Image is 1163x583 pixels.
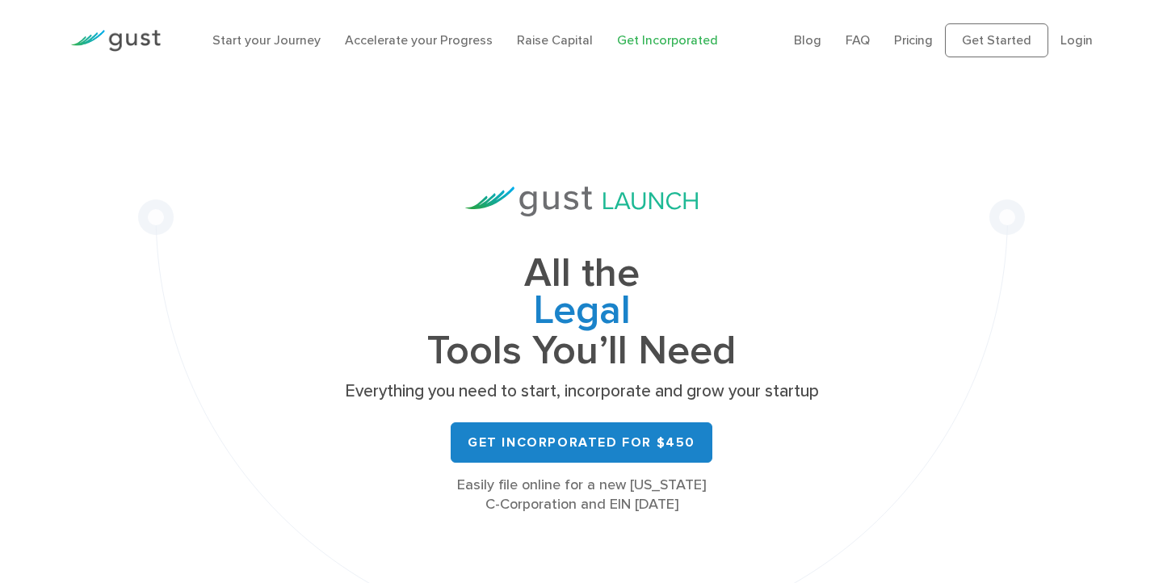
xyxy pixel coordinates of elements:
[465,187,698,216] img: Gust Launch Logo
[339,255,824,369] h1: All the Tools You’ll Need
[894,32,933,48] a: Pricing
[846,32,870,48] a: FAQ
[70,30,161,52] img: Gust Logo
[517,32,593,48] a: Raise Capital
[794,32,821,48] a: Blog
[339,292,824,333] span: Legal
[212,32,321,48] a: Start your Journey
[945,23,1048,57] a: Get Started
[451,422,712,463] a: Get Incorporated for $450
[345,32,493,48] a: Accelerate your Progress
[339,476,824,514] div: Easily file online for a new [US_STATE] C-Corporation and EIN [DATE]
[617,32,718,48] a: Get Incorporated
[1060,32,1093,48] a: Login
[339,380,824,403] p: Everything you need to start, incorporate and grow your startup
